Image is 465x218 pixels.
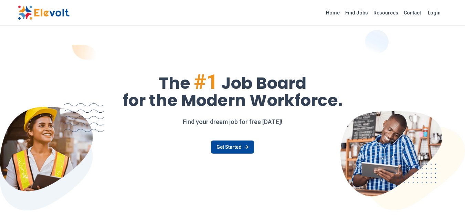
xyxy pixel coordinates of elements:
[211,141,254,154] a: Get Started
[194,70,218,94] span: #1
[371,7,401,18] a: Resources
[18,72,447,109] h1: The Job Board for the Modern Workforce.
[18,6,70,20] img: Elevolt
[18,117,447,127] p: Find your dream job for free [DATE]!
[424,6,445,20] a: Login
[342,7,371,18] a: Find Jobs
[323,7,342,18] a: Home
[401,7,424,18] a: Contact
